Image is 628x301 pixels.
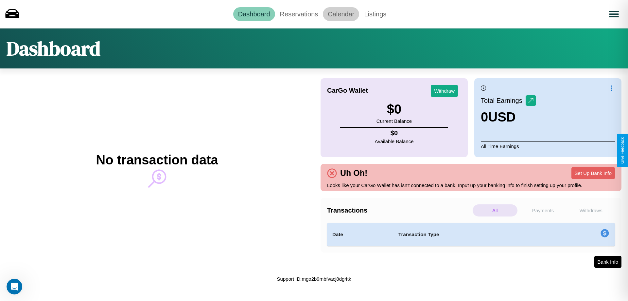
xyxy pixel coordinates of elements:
div: Give Feedback [620,137,625,164]
p: Available Balance [375,137,414,146]
h1: Dashboard [7,35,100,62]
p: All Time Earnings [481,141,615,151]
p: Current Balance [376,117,412,125]
button: Set Up Bank Info [571,167,615,179]
h3: $ 0 [376,102,412,117]
a: Reservations [275,7,323,21]
h4: Date [332,231,388,238]
p: Payments [521,204,566,216]
h4: CarGo Wallet [327,87,368,94]
h2: No transaction data [96,153,218,167]
p: Total Earnings [481,95,526,106]
button: Open menu [605,5,623,23]
a: Listings [359,7,391,21]
h4: $ 0 [375,129,414,137]
h3: 0 USD [481,110,536,124]
h4: Transactions [327,207,471,214]
h4: Transaction Type [398,231,547,238]
a: Dashboard [233,7,275,21]
button: Withdraw [431,85,458,97]
table: simple table [327,223,615,246]
p: Support ID: mgo2b9mbfvacj8dg4tk [277,274,351,283]
a: Calendar [323,7,359,21]
h4: Uh Oh! [337,168,371,178]
iframe: Intercom live chat [7,279,22,294]
p: Withdraws [568,204,613,216]
p: All [473,204,517,216]
p: Looks like your CarGo Wallet has isn't connected to a bank. Input up your banking info to finish ... [327,181,615,190]
button: Bank Info [594,256,621,268]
